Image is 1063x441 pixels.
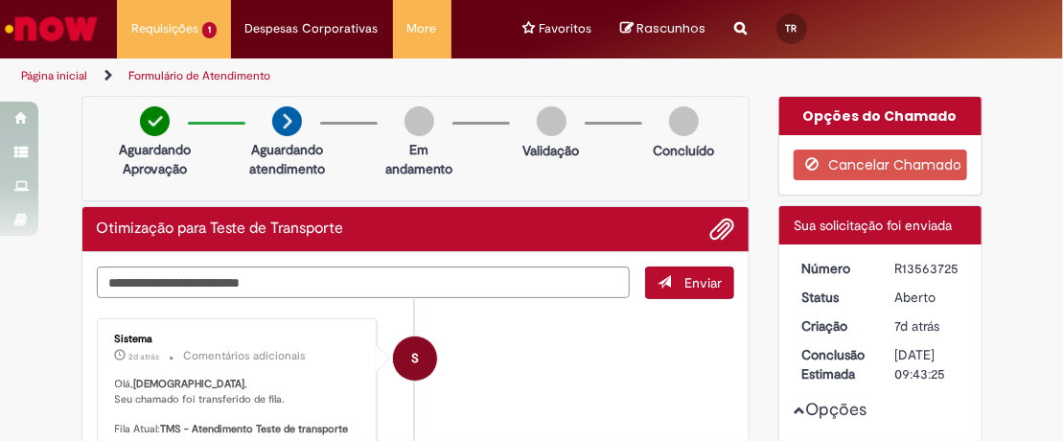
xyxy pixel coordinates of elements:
b: TMS - Atendimento Teste de transporte [161,422,349,436]
time: 24/09/2025 15:43:21 [895,317,940,335]
div: Aberto [895,288,960,307]
span: Sua solicitação foi enviada [794,217,952,234]
dt: Número [787,259,881,278]
dt: Criação [787,316,881,336]
div: [DATE] 09:43:25 [895,345,960,383]
span: Despesas Corporativas [245,19,379,38]
div: 24/09/2025 15:43:21 [895,316,960,336]
span: 2d atrás [129,351,160,362]
textarea: Digite sua mensagem aqui... [97,267,630,298]
button: Adicionar anexos [709,217,734,242]
div: Opções do Chamado [779,97,982,135]
b: [DEMOGRAPHIC_DATA] [134,377,245,391]
img: arrow-next.png [272,106,302,136]
span: 1 [202,22,217,38]
p: Em andamento [385,140,452,178]
p: Validação [523,141,580,160]
time: 29/09/2025 13:43:21 [129,351,160,362]
dt: Status [787,288,881,307]
span: Requisições [131,19,198,38]
ul: Trilhas de página [14,58,606,94]
span: Rascunhos [637,19,706,37]
p: Concluído [653,141,714,160]
button: Enviar [645,267,734,299]
img: img-circle-grey.png [669,106,699,136]
p: Aguardando atendimento [249,140,325,178]
img: img-circle-grey.png [537,106,566,136]
span: More [407,19,437,38]
small: Comentários adicionais [184,348,307,364]
div: System [393,337,437,381]
div: R13563725 [895,259,960,278]
img: ServiceNow [2,10,101,48]
button: Cancelar Chamado [794,150,967,180]
img: check-circle-green.png [140,106,170,136]
h2: Otimização para Teste de Transporte Histórico de tíquete [97,220,344,238]
a: No momento, sua lista de rascunhos tem 0 Itens [621,19,706,37]
span: TR [786,22,797,35]
img: img-circle-grey.png [404,106,434,136]
p: Aguardando Aprovação [119,140,191,178]
div: Sistema [115,334,362,345]
span: 7d atrás [895,317,940,335]
a: Formulário de Atendimento [128,68,270,83]
dt: Conclusão Estimada [787,345,881,383]
span: S [411,336,419,382]
a: Página inicial [21,68,87,83]
span: Favoritos [540,19,592,38]
span: Enviar [684,274,722,291]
